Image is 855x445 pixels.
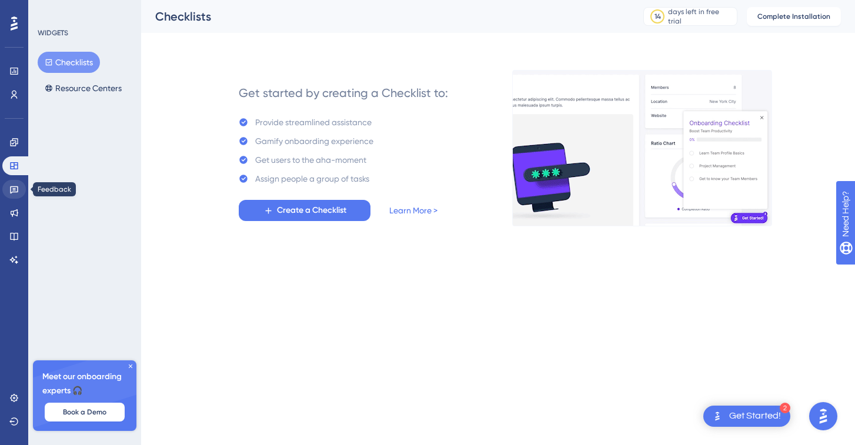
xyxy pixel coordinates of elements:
div: days left in free trial [668,7,733,26]
div: Get users to the aha-moment [255,153,366,167]
span: Meet our onboarding experts 🎧 [42,370,127,398]
div: Checklists [155,8,614,25]
div: 14 [654,12,661,21]
button: Book a Demo [45,403,125,421]
div: Provide streamlined assistance [255,115,372,129]
iframe: UserGuiding AI Assistant Launcher [806,399,841,434]
button: Complete Installation [747,7,841,26]
span: Create a Checklist [277,203,346,218]
button: Resource Centers [38,78,129,99]
img: launcher-image-alternative-text [710,409,724,423]
div: Get started by creating a Checklist to: [239,85,448,101]
button: Create a Checklist [239,200,370,221]
div: Assign people a group of tasks [255,172,369,186]
img: e28e67207451d1beac2d0b01ddd05b56.gif [512,70,772,226]
div: Get Started! [729,410,781,423]
span: Need Help? [28,3,74,17]
div: Gamify onbaording experience [255,134,373,148]
div: Open Get Started! checklist, remaining modules: 2 [703,406,790,427]
div: 2 [780,403,790,413]
a: Learn More > [389,203,437,218]
button: Checklists [38,52,100,73]
span: Book a Demo [63,407,106,417]
div: WIDGETS [38,28,68,38]
span: Complete Installation [757,12,830,21]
